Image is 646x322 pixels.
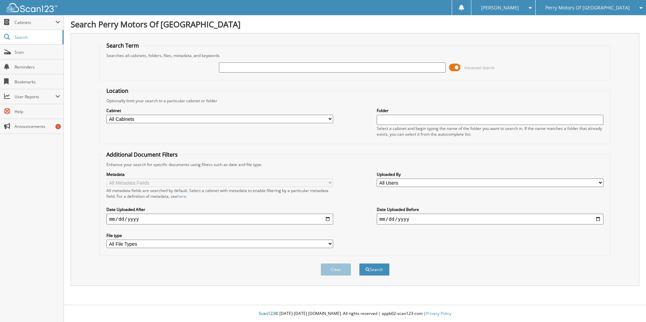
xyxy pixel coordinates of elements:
[103,151,181,158] legend: Additional Document Filters
[15,49,60,55] span: Scan
[103,53,607,58] div: Searches all cabinets, folders, files, metadata, and keywords
[377,207,603,212] label: Date Uploaded Before
[103,98,607,104] div: Optionally limit your search to a particular cabinet or folder
[64,305,646,322] div: © [DATE]-[DATE] [DOMAIN_NAME]. All rights reserved | appb02-scan123-com |
[103,87,132,95] legend: Location
[321,263,351,276] button: Clear
[259,311,275,316] span: Scan123
[106,108,333,113] label: Cabinet
[103,42,142,49] legend: Search Term
[71,19,639,30] h1: Search Perry Motors Of [GEOGRAPHIC_DATA]
[15,34,59,40] span: Search
[15,94,55,100] span: User Reports
[15,124,60,129] span: Announcements
[106,171,333,177] label: Metadata
[15,20,55,25] span: Cabinets
[545,6,630,10] span: Perry Motors Of [GEOGRAPHIC_DATA]
[177,193,186,199] a: here
[106,233,333,238] label: File type
[106,207,333,212] label: Date Uploaded After
[377,126,603,137] div: Select a cabinet and begin typing the name of the folder you want to search in. If the name match...
[15,79,60,85] span: Bookmarks
[481,6,519,10] span: [PERSON_NAME]
[359,263,390,276] button: Search
[55,124,61,129] div: 1
[377,171,603,177] label: Uploaded By
[15,109,60,114] span: Help
[106,188,333,199] div: All metadata fields are searched by default. Select a cabinet with metadata to enable filtering b...
[377,214,603,224] input: end
[377,108,603,113] label: Folder
[106,214,333,224] input: start
[464,65,494,70] span: Advanced Search
[426,311,451,316] a: Privacy Policy
[15,64,60,70] span: Reminders
[7,3,57,12] img: scan123-logo-white.svg
[103,162,607,167] div: Enhance your search for specific documents using filters such as date and file type.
